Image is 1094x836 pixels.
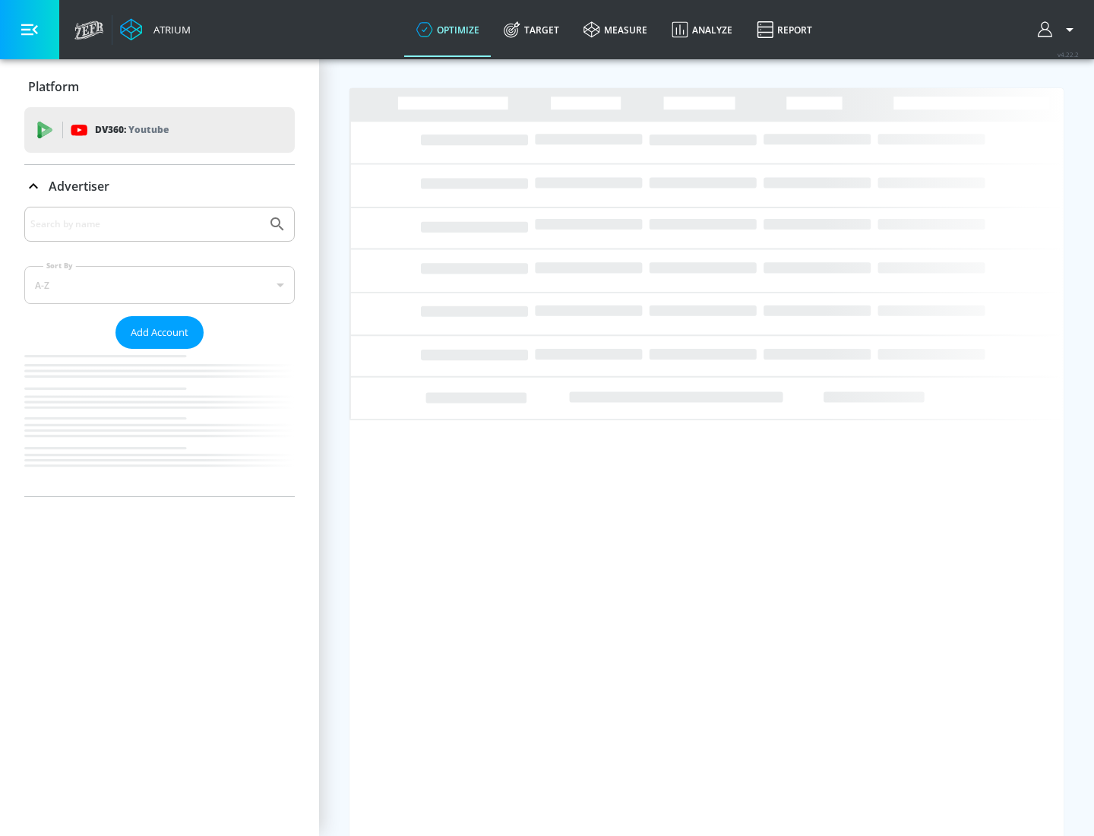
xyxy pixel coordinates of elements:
[24,65,295,108] div: Platform
[30,214,261,234] input: Search by name
[571,2,659,57] a: measure
[115,316,204,349] button: Add Account
[147,23,191,36] div: Atrium
[28,78,79,95] p: Platform
[49,178,109,195] p: Advertiser
[24,107,295,153] div: DV360: Youtube
[404,2,492,57] a: optimize
[95,122,169,138] p: DV360:
[43,261,76,271] label: Sort By
[745,2,824,57] a: Report
[128,122,169,138] p: Youtube
[1058,50,1079,59] span: v 4.22.2
[24,266,295,304] div: A-Z
[131,324,188,341] span: Add Account
[492,2,571,57] a: Target
[24,165,295,207] div: Advertiser
[120,18,191,41] a: Atrium
[659,2,745,57] a: Analyze
[24,207,295,496] div: Advertiser
[24,349,295,496] nav: list of Advertiser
